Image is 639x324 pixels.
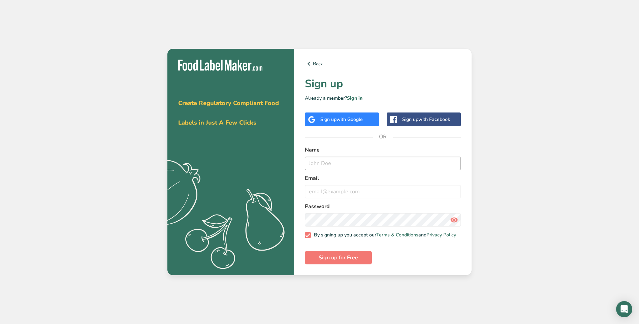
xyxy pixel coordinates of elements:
div: Sign up [402,116,450,123]
button: Sign up for Free [305,251,372,264]
span: Create Regulatory Compliant Food Labels in Just A Few Clicks [178,99,279,127]
label: Password [305,202,461,210]
a: Terms & Conditions [376,232,418,238]
a: Privacy Policy [426,232,456,238]
span: with Google [337,116,363,123]
h1: Sign up [305,76,461,92]
label: Email [305,174,461,182]
a: Back [305,60,461,68]
input: John Doe [305,157,461,170]
span: with Facebook [418,116,450,123]
p: Already a member? [305,95,461,102]
label: Name [305,146,461,154]
div: Open Intercom Messenger [616,301,632,317]
a: Sign in [347,95,362,101]
span: OR [373,127,393,147]
div: Sign up [320,116,363,123]
img: Food Label Maker [178,60,262,71]
input: email@example.com [305,185,461,198]
span: Sign up for Free [319,254,358,262]
span: By signing up you accept our and [311,232,456,238]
